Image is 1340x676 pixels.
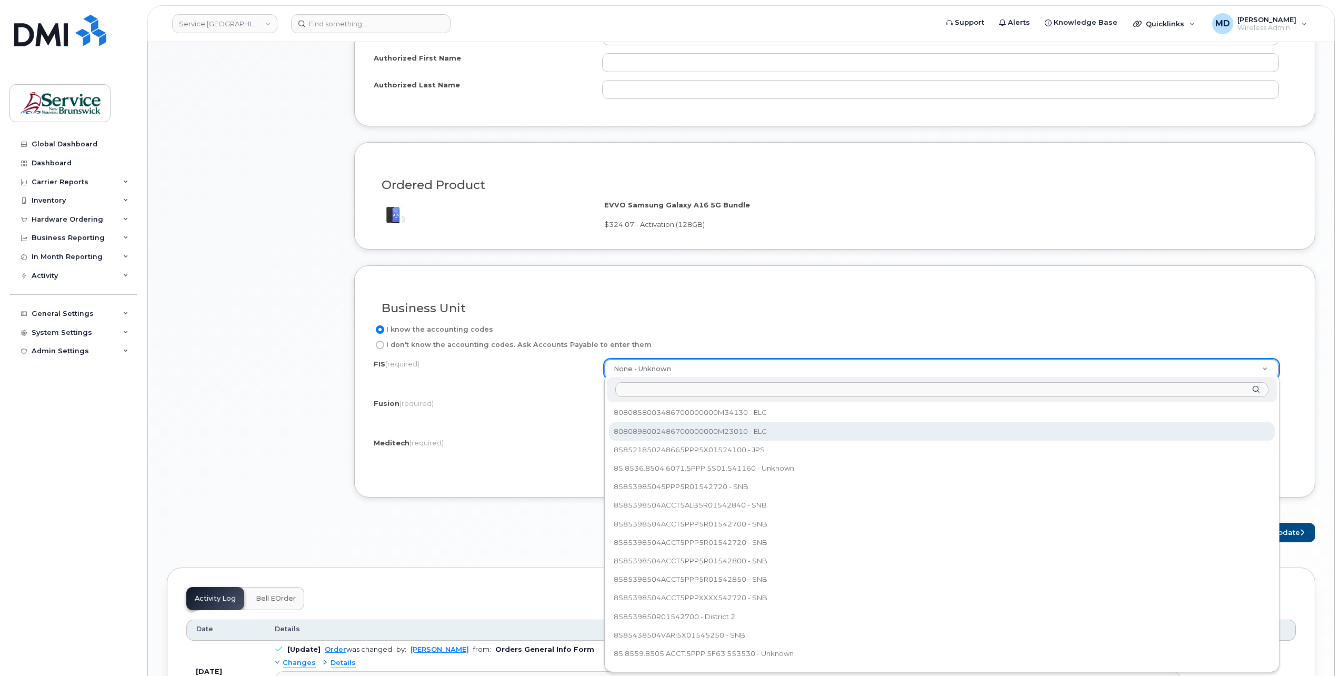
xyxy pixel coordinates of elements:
div: 8585398504ACCT5PPP5R01542800 - SNB [610,553,1274,569]
div: 8585398504ACCT5PPP5R01542850 - SNB [610,571,1274,588]
div: 85.8559.8505.ACCT.5PPP.5F63.553530 - Unknown [610,645,1274,662]
div: 8585398504ACCT5PPPXXXX542720 - SNB [610,590,1274,607]
div: 85.8536.8504.6071.5PPP.5S01.541160 - Unknown [610,460,1274,476]
div: 8585398504ACCT5ALB5R01542840 - SNB [610,498,1274,514]
div: 8585398504ACCT5PPP5R01542720 - SNB [610,534,1274,551]
div: 8585438504VARI5X01545250 - SNB [610,627,1274,643]
div: 8585398504ACCT5PPP5R01542700 - SNB [610,516,1274,532]
div: 858539850R01542700 - District 2 [610,609,1274,625]
div: 8080898002486700000000M23010 - ELG [610,423,1274,440]
div: 85853985045PPP5R01542720 - SNB [610,479,1274,495]
div: 858521850248665PPP5X01524100 - JPS [610,442,1274,458]
div: 8080858003486700000000M34130 - ELG [610,405,1274,421]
